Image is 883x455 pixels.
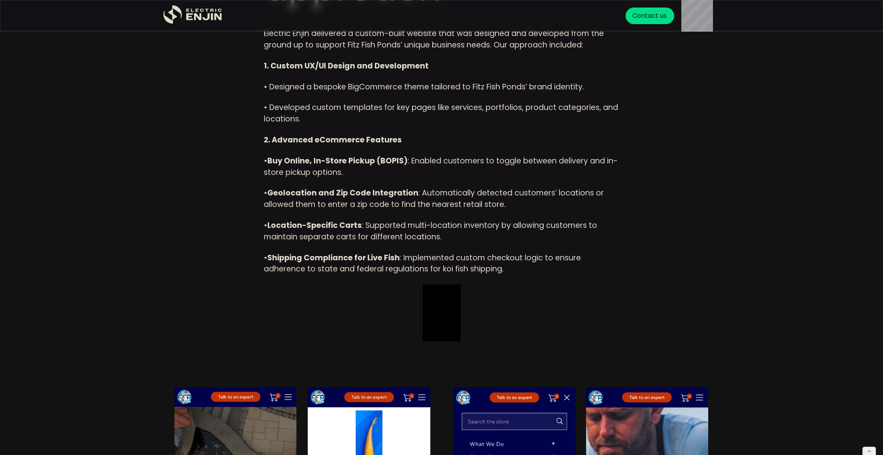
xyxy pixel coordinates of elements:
[264,220,620,243] p: • : Supported multi-location inventory by allowing customers to maintain separate carts for diffe...
[163,5,223,27] a: home
[264,61,429,71] strong: 1. Custom UX/UI Design and Development
[267,252,400,263] strong: Shipping Compliance for Live Fish
[264,82,584,93] p: • Designed a bespoke BigCommerce theme tailored to Fitz Fish Ponds’ brand identity.
[267,188,418,198] strong: Geolocation and Zip Code Integration
[423,284,461,341] h2: ‍
[267,220,362,231] strong: Location-Specific Carts
[264,188,620,210] p: • : Automatically detected customers’ locations or allowed them to enter a zip code to find the n...
[626,8,674,24] a: Contact us
[264,102,620,125] p: • Developed custom templates for key pages like services, portfolios, product categories, and loc...
[267,155,408,166] strong: Buy Online, In-Store Pickup (BOPIS)
[264,28,620,51] p: Electric Enjin delivered a custom-built website that was designed and developed from the ground u...
[632,11,667,21] div: Contact us
[264,252,620,275] p: • : Implemented custom checkout logic to ensure adherence to state and federal regulations for ko...
[264,135,402,145] strong: 2. Advanced eCommerce Features
[264,155,620,178] p: • : Enabled customers to toggle between delivery and in-store pickup options.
